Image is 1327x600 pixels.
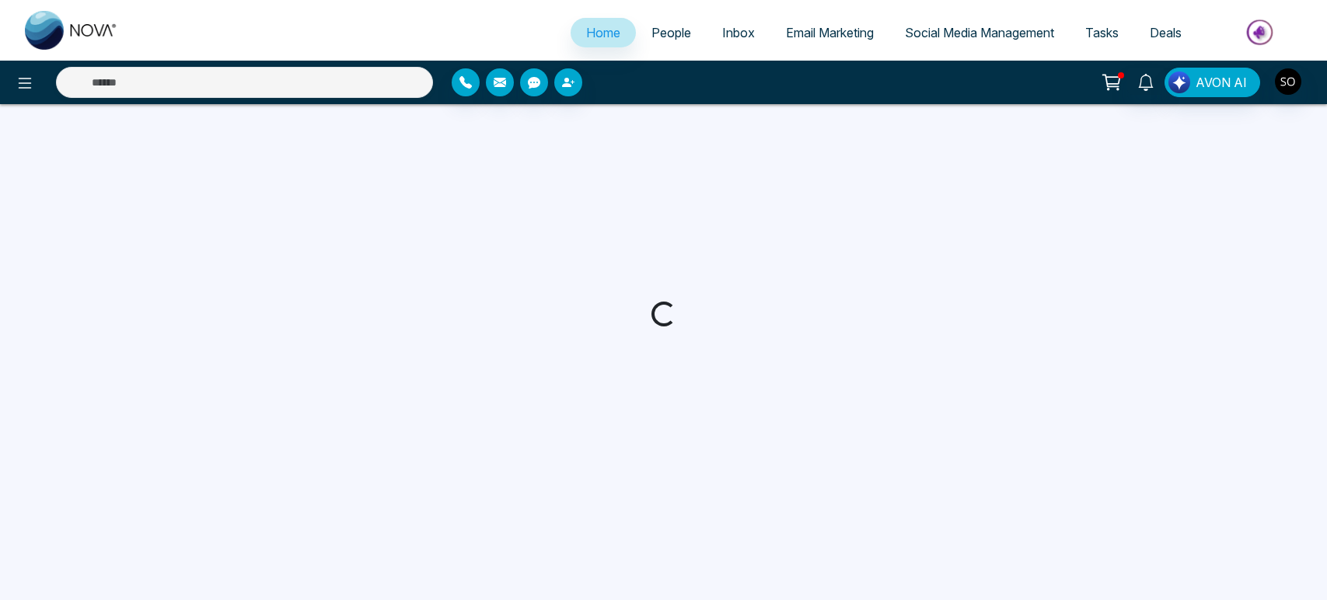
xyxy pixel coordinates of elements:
[770,18,889,47] a: Email Marketing
[1168,72,1190,93] img: Lead Flow
[586,25,620,40] span: Home
[1196,73,1247,92] span: AVON AI
[571,18,636,47] a: Home
[25,11,118,50] img: Nova CRM Logo
[722,25,755,40] span: Inbox
[1150,25,1182,40] span: Deals
[1165,68,1260,97] button: AVON AI
[651,25,691,40] span: People
[786,25,874,40] span: Email Marketing
[1134,18,1197,47] a: Deals
[889,18,1070,47] a: Social Media Management
[1070,18,1134,47] a: Tasks
[1205,15,1318,50] img: Market-place.gif
[636,18,707,47] a: People
[707,18,770,47] a: Inbox
[1085,25,1119,40] span: Tasks
[905,25,1054,40] span: Social Media Management
[1275,68,1301,95] img: User Avatar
